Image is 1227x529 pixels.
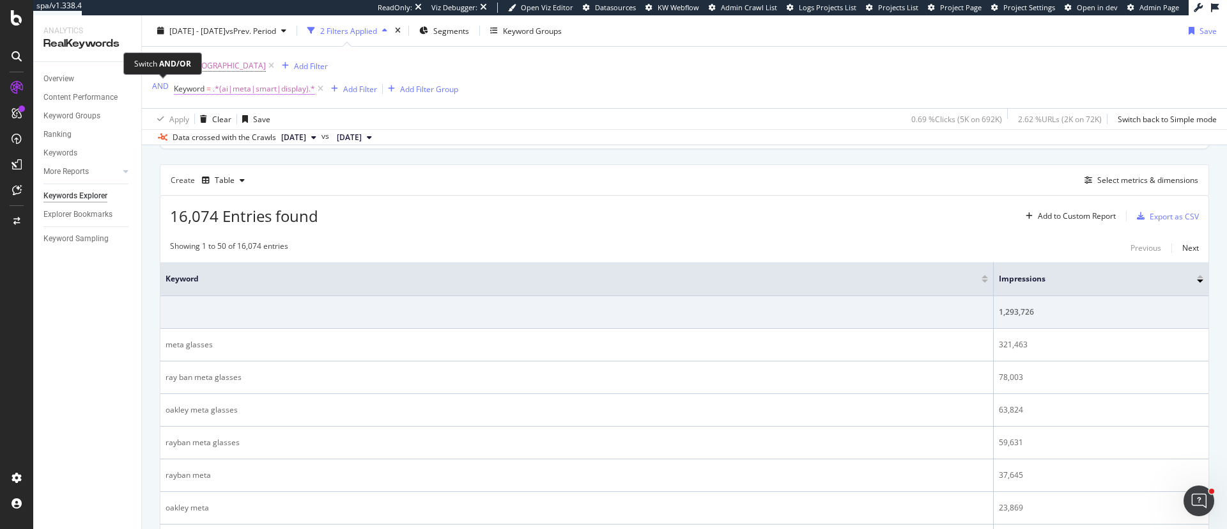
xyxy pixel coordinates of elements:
div: Add Filter Group [400,83,458,94]
a: Ranking [43,128,132,141]
div: Switch [134,58,191,69]
span: Open in dev [1077,3,1118,12]
div: Data crossed with the Crawls [173,132,276,143]
div: ReadOnly: [378,3,412,13]
div: rayban meta glasses [166,437,988,448]
span: Keyword [174,83,204,94]
span: KW Webflow [658,3,699,12]
a: Projects List [866,3,918,13]
span: [DATE] - [DATE] [169,25,226,36]
span: Open Viz Editor [521,3,573,12]
a: Keywords [43,146,132,160]
button: Export as CSV [1132,206,1199,226]
span: Project Page [940,3,982,12]
button: AND [152,80,169,92]
div: 2 Filters Applied [320,25,377,36]
button: Table [197,170,250,191]
div: 23,869 [999,502,1203,514]
button: [DATE] [276,130,321,145]
span: .*(ai|meta|smart|display).* [213,80,315,98]
a: Overview [43,72,132,86]
a: Keyword Groups [43,109,132,123]
div: 78,003 [999,372,1203,383]
button: Add to Custom Report [1021,206,1116,226]
button: Add Filter [277,58,328,74]
div: RealKeywords [43,36,131,51]
span: 16,074 Entries found [170,205,318,226]
button: Next [1182,241,1199,256]
a: Keyword Sampling [43,232,132,246]
a: Open in dev [1065,3,1118,13]
div: 0.69 % Clicks ( 5K on 692K ) [911,113,1002,124]
div: Keyword Groups [43,109,100,123]
div: Keyword Groups [503,25,562,36]
div: Ranking [43,128,72,141]
button: Clear [195,109,231,129]
a: Keywords Explorer [43,189,132,203]
div: Next [1182,242,1199,253]
div: Save [253,113,270,124]
div: oakley meta glasses [166,404,988,416]
div: ray ban meta glasses [166,372,988,383]
div: AND/OR [159,58,191,69]
div: Keywords [43,146,77,160]
button: 2 Filters Applied [302,20,392,41]
div: Apply [169,113,189,124]
div: Save [1200,25,1217,36]
a: Open Viz Editor [508,3,573,13]
span: Logs Projects List [799,3,856,12]
button: Switch back to Simple mode [1113,109,1217,129]
div: Add Filter [343,83,377,94]
span: vs Prev. Period [226,25,276,36]
div: Select metrics & dimensions [1097,175,1198,186]
button: Segments [414,20,474,41]
div: Analytics [43,26,131,36]
div: oakley meta [166,502,988,514]
button: Save [237,109,270,129]
span: Impressions [999,273,1178,285]
div: Clear [212,113,231,124]
button: Add Filter Group [383,81,458,97]
div: 1,293,726 [999,306,1203,318]
div: AND [152,81,169,91]
span: Admin Page [1139,3,1179,12]
div: 321,463 [999,339,1203,351]
button: Save [1184,20,1217,41]
button: Select metrics & dimensions [1079,173,1198,188]
span: 2025 Sep. 28th [281,132,306,143]
button: Previous [1131,241,1161,256]
span: Projects List [878,3,918,12]
span: vs [321,130,332,142]
a: Explorer Bookmarks [43,208,132,221]
a: Project Settings [991,3,1055,13]
div: times [392,24,403,37]
div: Keywords Explorer [43,189,107,203]
div: Explorer Bookmarks [43,208,112,221]
a: Datasources [583,3,636,13]
div: Table [215,177,235,184]
a: More Reports [43,165,120,178]
iframe: Intercom live chat [1184,486,1214,516]
div: Previous [1131,242,1161,253]
button: [DATE] - [DATE]vsPrev. Period [152,20,291,41]
div: 37,645 [999,470,1203,481]
a: Logs Projects List [787,3,856,13]
div: meta glasses [166,339,988,351]
span: Keyword [166,273,962,285]
a: Project Page [928,3,982,13]
span: 2025 Aug. 31st [337,132,362,143]
div: Switch back to Simple mode [1118,113,1217,124]
div: Showing 1 to 50 of 16,074 entries [170,241,288,256]
button: Apply [152,109,189,129]
div: Overview [43,72,74,86]
div: Create [171,170,250,191]
div: Export as CSV [1150,211,1199,222]
div: More Reports [43,165,89,178]
div: Content Performance [43,91,118,104]
span: Admin Crawl List [721,3,777,12]
div: 2.62 % URLs ( 2K on 72K ) [1018,113,1102,124]
div: 63,824 [999,404,1203,416]
button: [DATE] [332,130,377,145]
div: 59,631 [999,437,1203,448]
span: Project Settings [1003,3,1055,12]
